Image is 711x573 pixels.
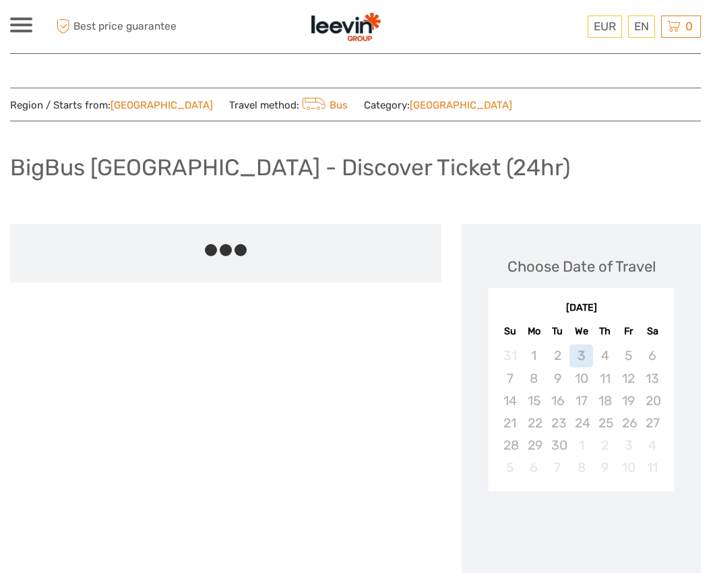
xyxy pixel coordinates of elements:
div: Not available Saturday, October 11th, 2025 [640,456,664,479]
div: Not available Wednesday, September 3rd, 2025 [569,344,593,367]
div: month 2025-09 [493,344,669,479]
a: Bus [299,99,348,111]
div: Not available Wednesday, October 1st, 2025 [569,434,593,456]
div: Not available Tuesday, October 7th, 2025 [546,456,569,479]
div: Not available Sunday, September 21st, 2025 [498,412,522,434]
div: Tu [546,322,569,340]
div: Not available Friday, September 5th, 2025 [617,344,640,367]
img: 2366-9a630715-f217-4e31-8482-dcd93f7091a8_logo_small.png [310,10,381,43]
span: Category: [364,98,512,113]
div: Su [498,322,522,340]
div: Not available Sunday, September 28th, 2025 [498,434,522,456]
div: Th [593,322,617,340]
div: Loading... [577,526,586,535]
div: Not available Friday, October 10th, 2025 [617,456,640,479]
div: Not available Friday, October 3rd, 2025 [617,434,640,456]
div: Not available Monday, September 22nd, 2025 [522,412,546,434]
div: Not available Tuesday, September 9th, 2025 [546,367,569,390]
div: Not available Friday, September 19th, 2025 [617,390,640,412]
div: Not available Thursday, September 18th, 2025 [593,390,617,412]
div: Not available Friday, September 26th, 2025 [617,412,640,434]
div: Not available Saturday, September 13th, 2025 [640,367,664,390]
div: Not available Monday, September 15th, 2025 [522,390,546,412]
div: Not available Wednesday, September 17th, 2025 [569,390,593,412]
span: Best price guarantee [53,16,183,38]
div: Not available Wednesday, September 10th, 2025 [569,367,593,390]
span: EUR [594,20,616,33]
div: Not available Thursday, October 9th, 2025 [593,456,617,479]
div: [DATE] [489,301,674,315]
div: Not available Saturday, September 6th, 2025 [640,344,664,367]
div: Not available Wednesday, September 24th, 2025 [569,412,593,434]
div: Not available Monday, September 1st, 2025 [522,344,546,367]
div: Not available Saturday, September 27th, 2025 [640,412,664,434]
span: Travel method: [229,95,348,114]
div: Not available Monday, September 29th, 2025 [522,434,546,456]
div: Not available Tuesday, September 16th, 2025 [546,390,569,412]
div: Choose Date of Travel [507,256,656,277]
a: [GEOGRAPHIC_DATA] [111,99,213,111]
div: Not available Thursday, September 11th, 2025 [593,367,617,390]
div: Not available Friday, September 12th, 2025 [617,367,640,390]
span: 0 [683,20,695,33]
div: Fr [617,322,640,340]
div: We [569,322,593,340]
div: Not available Tuesday, September 23rd, 2025 [546,412,569,434]
div: Not available Sunday, September 14th, 2025 [498,390,522,412]
a: [GEOGRAPHIC_DATA] [410,99,512,111]
div: Not available Monday, October 6th, 2025 [522,456,546,479]
div: Mo [522,322,546,340]
span: Region / Starts from: [10,98,213,113]
div: Not available Wednesday, October 8th, 2025 [569,456,593,479]
div: Not available Thursday, September 25th, 2025 [593,412,617,434]
div: Not available Thursday, October 2nd, 2025 [593,434,617,456]
div: Not available Tuesday, September 2nd, 2025 [546,344,569,367]
div: Not available Sunday, October 5th, 2025 [498,456,522,479]
div: Sa [640,322,664,340]
div: Not available Thursday, September 4th, 2025 [593,344,617,367]
div: EN [628,16,655,38]
div: Not available Saturday, October 4th, 2025 [640,434,664,456]
div: Not available Monday, September 8th, 2025 [522,367,546,390]
div: Not available Sunday, August 31st, 2025 [498,344,522,367]
h1: BigBus [GEOGRAPHIC_DATA] - Discover Ticket (24hr) [10,154,570,181]
div: Not available Saturday, September 20th, 2025 [640,390,664,412]
div: Not available Sunday, September 7th, 2025 [498,367,522,390]
div: Not available Tuesday, September 30th, 2025 [546,434,569,456]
